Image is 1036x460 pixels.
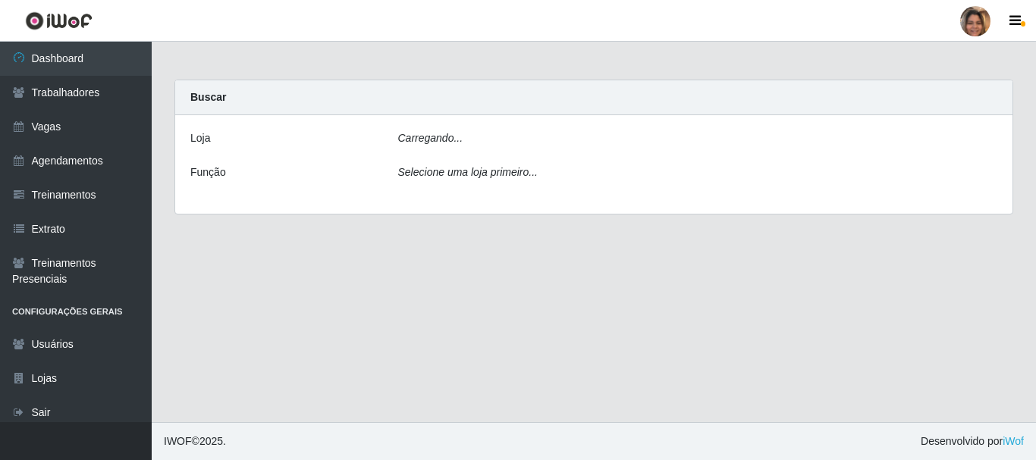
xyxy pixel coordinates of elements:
strong: Buscar [190,91,226,103]
i: Carregando... [398,132,463,144]
label: Loja [190,130,210,146]
span: IWOF [164,435,192,447]
a: iWof [1003,435,1024,447]
img: CoreUI Logo [25,11,93,30]
label: Função [190,164,226,180]
i: Selecione uma loja primeiro... [398,166,538,178]
span: © 2025 . [164,433,226,449]
span: Desenvolvido por [921,433,1024,449]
